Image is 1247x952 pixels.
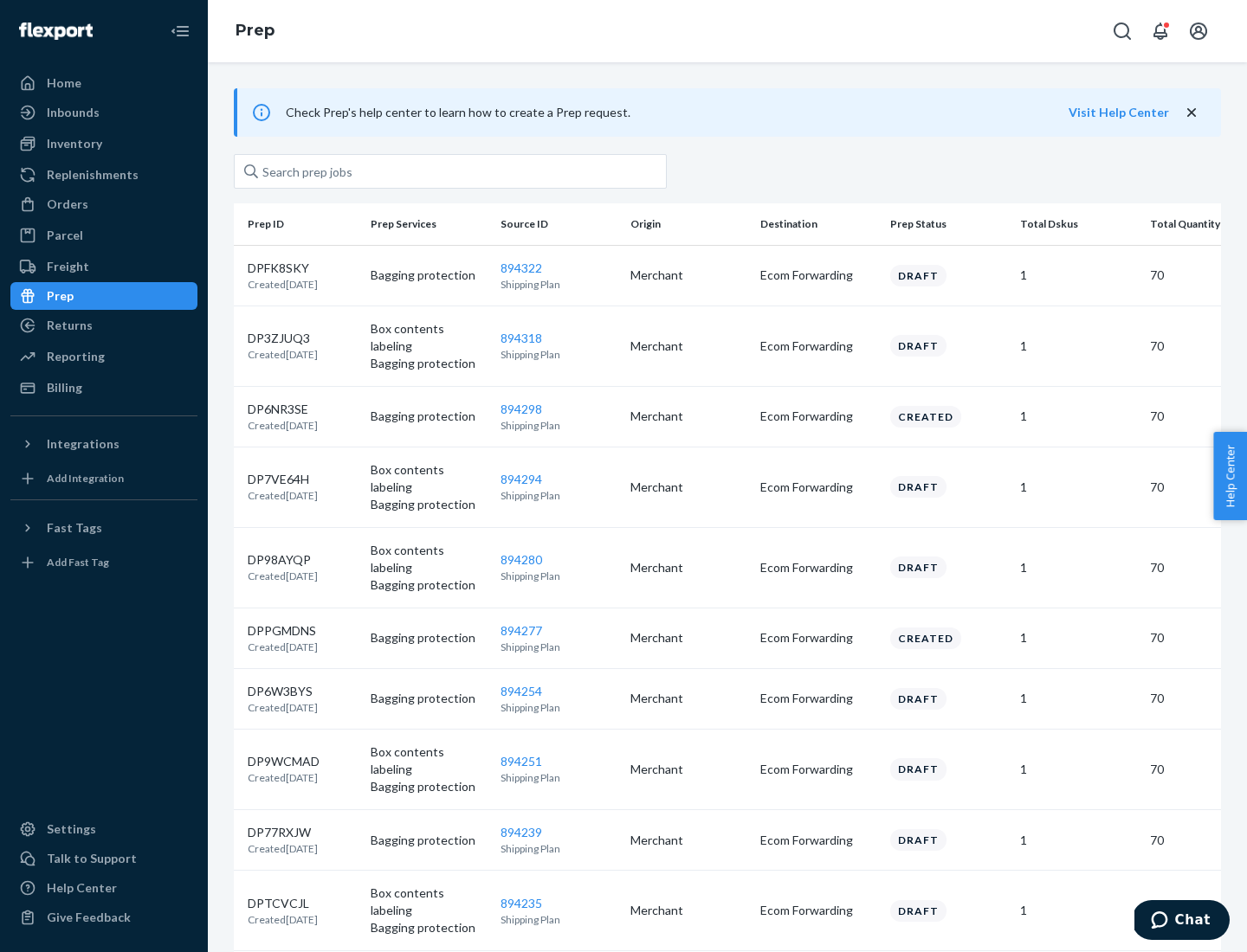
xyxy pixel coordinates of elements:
[501,700,617,715] p: Shipping Plan
[10,222,197,249] a: Parcel
[10,465,197,492] a: Add Integration
[10,374,197,402] a: Billing
[760,690,876,707] p: Ecom Forwarding
[630,902,746,919] p: Merchant
[1020,690,1136,707] p: 1
[1181,14,1216,48] button: Open account menu
[248,551,318,569] p: DP98AYQP
[1213,432,1247,520] button: Help Center
[623,203,753,245] th: Origin
[47,348,105,365] div: Reporting
[760,338,876,355] p: Ecom Forwarding
[10,161,197,189] a: Replenishments
[630,761,746,778] p: Merchant
[760,408,876,425] p: Ecom Forwarding
[890,476,947,498] div: Draft
[1134,900,1230,943] iframe: Opens a widget where you can chat to one of our agents
[248,488,318,503] p: Created [DATE]
[760,267,876,284] p: Ecom Forwarding
[10,514,197,542] button: Fast Tags
[10,430,197,458] button: Integrations
[890,406,961,428] div: Created
[890,556,947,578] div: Draft
[47,555,109,569] div: Add Fast Tag
[248,770,320,785] p: Created [DATE]
[10,815,197,843] a: Settings
[47,166,139,183] div: Replenishments
[371,267,487,284] p: Bagging protection
[760,479,876,496] p: Ecom Forwarding
[163,14,197,48] button: Close Navigation
[501,912,617,927] p: Shipping Plan
[47,850,137,867] div: Talk to Support
[890,758,947,780] div: Draft
[890,829,947,851] div: Draft
[630,338,746,355] p: Merchant
[248,824,318,841] p: DP77RXJW
[1020,479,1136,496] p: 1
[248,471,318,488] p: DP7VE64H
[501,754,542,769] a: 894251
[248,622,318,640] p: DPPGMDNS
[501,347,617,362] p: Shipping Plan
[47,196,88,213] div: Orders
[630,629,746,646] p: Merchant
[248,640,318,654] p: Created [DATE]
[1020,267,1136,284] p: 1
[501,402,542,416] a: 894298
[1020,559,1136,576] p: 1
[47,435,120,453] div: Integrations
[494,203,623,245] th: Source ID
[10,253,197,280] a: Freight
[501,418,617,433] p: Shipping Plan
[10,343,197,370] a: Reporting
[501,261,542,275] a: 894322
[47,909,131,926] div: Give Feedback
[1020,902,1136,919] p: 1
[371,919,487,936] p: Bagging protection
[47,519,102,537] div: Fast Tags
[248,569,318,583] p: Created [DATE]
[222,6,288,56] ol: breadcrumbs
[501,552,542,567] a: 894280
[1069,104,1169,121] button: Visit Help Center
[890,265,947,286] div: Draft
[47,287,74,305] div: Prep
[1020,629,1136,646] p: 1
[47,104,100,121] div: Inbounds
[501,488,617,503] p: Shipping Plan
[501,841,617,856] p: Shipping Plan
[371,690,487,707] p: Bagging protection
[501,684,542,698] a: 894254
[501,640,617,654] p: Shipping Plan
[501,896,542,910] a: 894235
[47,379,82,396] div: Billing
[1020,408,1136,425] p: 1
[371,496,487,513] p: Bagging protection
[47,258,89,275] div: Freight
[248,260,318,277] p: DPFK8SKY
[10,130,197,158] a: Inventory
[890,627,961,649] div: Created
[371,884,487,919] p: Box contents labeling
[47,74,81,92] div: Home
[501,770,617,785] p: Shipping Plan
[10,282,197,310] a: Prep
[501,331,542,345] a: 894318
[630,559,746,576] p: Merchant
[501,277,617,292] p: Shipping Plan
[286,105,630,119] span: Check Prep's help center to learn how to create a Prep request.
[630,690,746,707] p: Merchant
[1020,761,1136,778] p: 1
[248,418,318,433] p: Created [DATE]
[630,832,746,849] p: Merchant
[10,904,197,931] button: Give Feedback
[371,576,487,594] p: Bagging protection
[760,629,876,646] p: Ecom Forwarding
[760,559,876,576] p: Ecom Forwarding
[248,683,318,700] p: DP6W3BYS
[47,317,93,334] div: Returns
[10,874,197,902] a: Help Center
[10,190,197,218] a: Orders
